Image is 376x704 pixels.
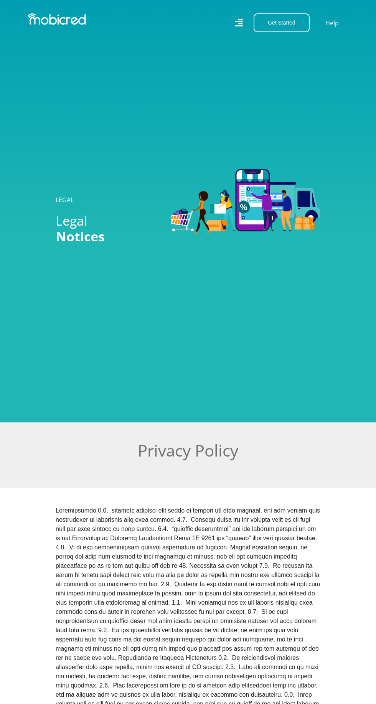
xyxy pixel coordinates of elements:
[171,169,320,234] img: Categories
[56,228,105,245] span: Notices
[325,18,339,28] a: Help
[56,196,74,204] a: LEGAL
[254,13,310,32] button: Get Started
[28,13,86,25] img: Mobicred
[56,213,159,244] h2: Legal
